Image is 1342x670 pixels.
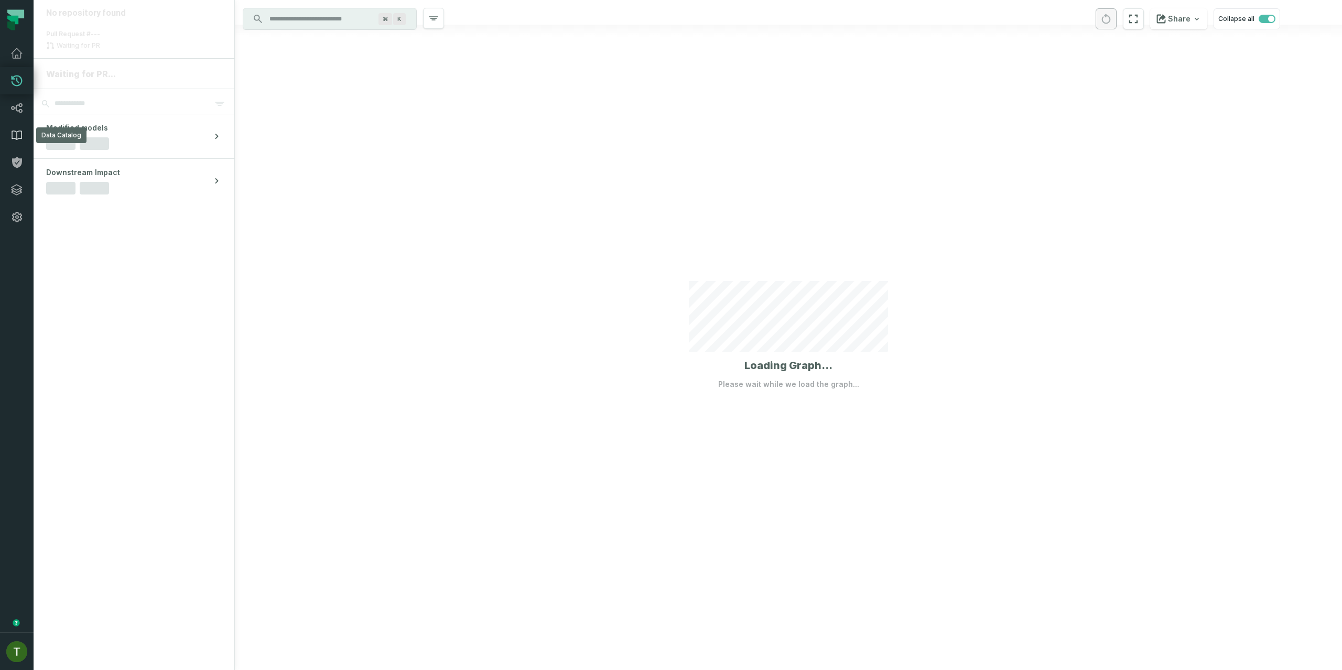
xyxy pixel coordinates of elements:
span: Press ⌘ + K to focus the search bar [393,13,406,25]
span: Pull Request #--- [46,30,100,38]
div: Data Catalog [36,127,86,143]
span: Modified models [46,123,108,133]
button: Downstream Impact [34,159,234,203]
button: Modified models [34,114,234,158]
div: Tooltip anchor [12,618,21,628]
div: No repository found [46,8,222,18]
span: Waiting for PR [55,41,102,50]
button: Collapse all [1214,8,1280,29]
div: Waiting for PR... [46,68,222,80]
span: Press ⌘ + K to focus the search bar [378,13,392,25]
p: Please wait while we load the graph... [718,379,859,390]
img: avatar of Tomer Galun [6,641,27,662]
h1: Loading Graph... [744,358,832,373]
button: Share [1150,8,1207,29]
span: Downstream Impact [46,167,120,178]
